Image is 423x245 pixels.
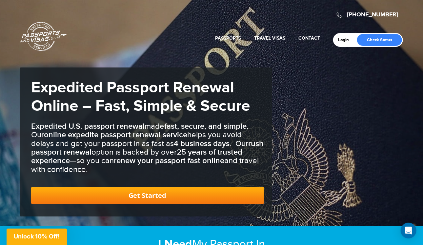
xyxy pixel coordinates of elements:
[20,22,67,51] a: Passports & [DOMAIN_NAME]
[31,122,145,131] b: Expedited U.S. passport renewal
[31,187,264,204] a: Get Started
[347,11,398,18] a: [PHONE_NUMBER]
[31,78,250,116] strong: Expedited Passport Renewal Online – Fast, Simple & Secure
[338,37,353,43] a: Login
[357,34,402,46] a: Check Status
[401,223,416,238] div: Open Intercom Messenger
[44,130,187,140] b: online expedite passport renewal service
[7,229,67,245] div: Unlock 10% Off!
[164,122,247,131] b: fast, secure, and simple
[31,147,242,165] b: 25 years of trusted experience
[31,122,264,174] h3: made . Our helps you avoid delays and get your passport in as fast as . Our option is backed by o...
[298,35,320,41] a: Contact
[31,139,264,157] b: rush passport renewal
[174,139,230,148] b: 4 business days
[14,233,60,240] span: Unlock 10% Off!
[254,35,285,41] a: Travel Visas
[215,35,241,41] a: Passports
[114,156,224,165] b: renew your passport fast online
